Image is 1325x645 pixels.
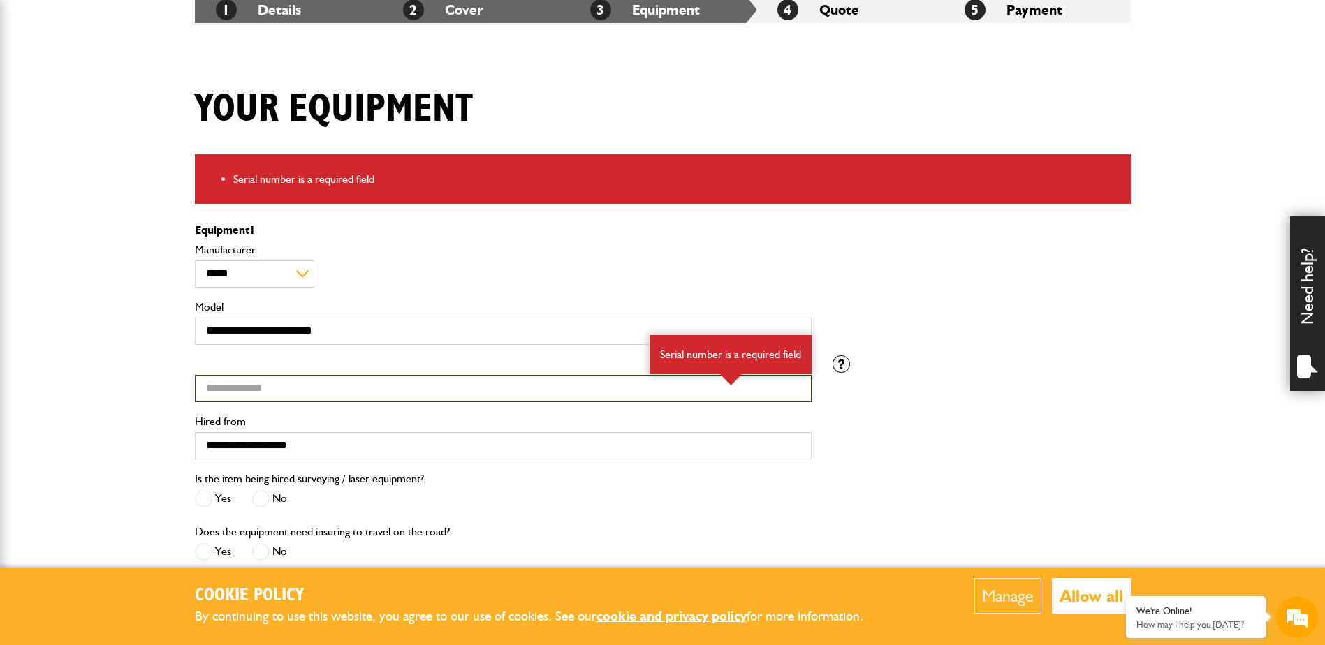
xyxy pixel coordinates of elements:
button: Allow all [1052,578,1131,614]
button: Manage [974,578,1041,614]
label: Yes [195,543,231,561]
label: Yes [195,490,231,507]
label: Is the item being hired surveying / laser equipment? [195,473,424,484]
h2: Cookie Policy [195,585,886,607]
p: By continuing to use this website, you agree to our use of cookies. See our for more information. [195,606,886,628]
p: Equipment [195,225,812,236]
label: Does the equipment need insuring to travel on the road? [195,526,450,537]
label: Hired from [195,416,812,427]
li: Serial number is a required field [233,170,1120,188]
div: Serial number is a required field [650,335,812,374]
img: error-box-arrow.svg [720,374,742,385]
label: No [252,490,287,507]
a: 1Details [216,1,301,18]
p: How may I help you today? [1136,619,1255,630]
a: cookie and privacy policy [596,608,747,624]
label: Manufacturer [195,244,812,255]
h1: Your equipment [195,86,473,133]
div: We're Online! [1136,605,1255,617]
a: 2Cover [403,1,483,18]
div: Need help? [1290,216,1325,391]
label: Model [195,302,812,313]
span: 1 [249,223,256,237]
label: No [252,543,287,561]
